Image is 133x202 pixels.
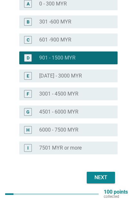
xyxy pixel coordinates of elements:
[39,1,67,7] label: 0 - 300 MYR
[27,0,30,7] div: A
[39,109,78,115] label: 4501 - 6000 MYR
[27,18,30,25] div: B
[26,126,30,133] div: H
[27,72,29,79] div: E
[27,54,30,61] div: D
[27,144,29,151] div: I
[39,19,71,25] label: 301 -600 MYR
[39,145,82,151] label: 7501 MYR or more
[92,174,110,181] div: Next
[26,108,30,115] div: G
[39,73,82,79] label: [DATE] - 3000 MYR
[104,190,128,194] p: 100 points
[104,194,128,199] p: collected
[87,172,115,183] button: Next
[39,127,78,133] label: 6000 - 7500 MYR
[39,91,78,97] label: 3001 - 4500 MYR
[27,90,29,97] div: F
[39,37,71,43] label: 601 -900 MYR
[27,36,30,43] div: C
[39,55,75,61] label: 901 - 1500 MYR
